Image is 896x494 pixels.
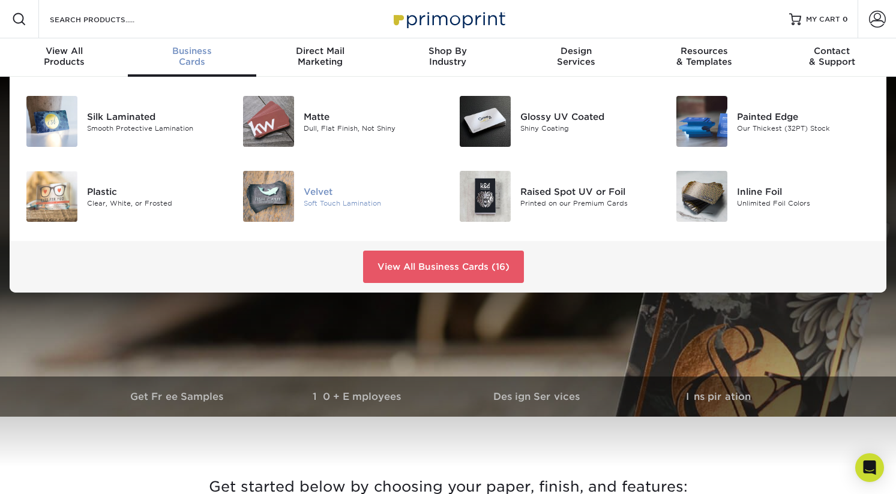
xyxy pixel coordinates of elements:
[768,38,896,77] a: Contact& Support
[737,123,873,133] div: Our Thickest (32PT) Stock
[460,96,511,147] img: Glossy UV Coated Business Cards
[128,46,256,56] span: Business
[673,91,872,152] a: Painted Edge Business Cards Painted Edge Our Thickest (32PT) Stock
[384,38,512,77] a: Shop ByIndustry
[241,91,439,152] a: Matte Business Cards Matte Dull, Flat Finish, Not Shiny
[737,110,873,123] div: Painted Edge
[676,171,727,222] img: Inline Foil Business Cards
[676,96,727,147] img: Painted Edge Business Cards
[460,171,511,222] img: Raised Spot UV or Foil Business Cards
[26,171,77,222] img: Plastic Business Cards
[128,38,256,77] a: BusinessCards
[87,110,223,123] div: Silk Laminated
[737,198,873,208] div: Unlimited Foil Colors
[640,46,768,67] div: & Templates
[520,110,656,123] div: Glossy UV Coated
[855,453,884,482] div: Open Intercom Messenger
[49,12,166,26] input: SEARCH PRODUCTS.....
[24,91,223,152] a: Silk Laminated Business Cards Silk Laminated Smooth Protective Lamination
[457,166,656,227] a: Raised Spot UV or Foil Business Cards Raised Spot UV or Foil Printed on our Premium Cards
[640,46,768,56] span: Resources
[304,123,439,133] div: Dull, Flat Finish, Not Shiny
[256,38,384,77] a: Direct MailMarketing
[520,185,656,198] div: Raised Spot UV or Foil
[87,185,223,198] div: Plastic
[737,185,873,198] div: Inline Foil
[128,46,256,67] div: Cards
[256,46,384,56] span: Direct Mail
[3,457,102,490] iframe: Google Customer Reviews
[87,198,223,208] div: Clear, White, or Frosted
[24,166,223,227] a: Plastic Business Cards Plastic Clear, White, or Frosted
[243,171,294,222] img: Velvet Business Cards
[243,96,294,147] img: Matte Business Cards
[304,110,439,123] div: Matte
[304,185,439,198] div: Velvet
[843,15,848,23] span: 0
[768,46,896,56] span: Contact
[520,198,656,208] div: Printed on our Premium Cards
[388,6,508,32] img: Primoprint
[241,166,439,227] a: Velvet Business Cards Velvet Soft Touch Lamination
[384,46,512,56] span: Shop By
[768,46,896,67] div: & Support
[520,123,656,133] div: Shiny Coating
[457,91,656,152] a: Glossy UV Coated Business Cards Glossy UV Coated Shiny Coating
[640,38,768,77] a: Resources& Templates
[673,166,872,227] a: Inline Foil Business Cards Inline Foil Unlimited Foil Colors
[512,46,640,67] div: Services
[363,251,524,283] a: View All Business Cards (16)
[304,198,439,208] div: Soft Touch Lamination
[512,46,640,56] span: Design
[806,14,840,25] span: MY CART
[384,46,512,67] div: Industry
[26,96,77,147] img: Silk Laminated Business Cards
[87,123,223,133] div: Smooth Protective Lamination
[512,38,640,77] a: DesignServices
[256,46,384,67] div: Marketing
